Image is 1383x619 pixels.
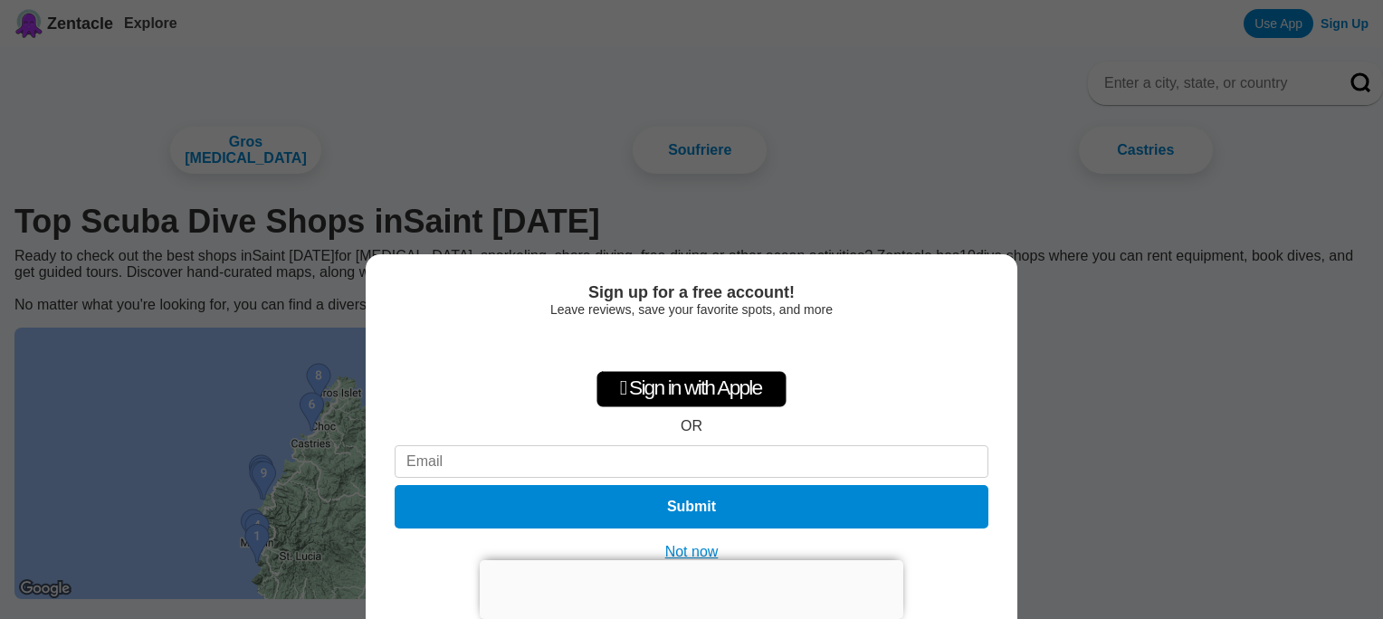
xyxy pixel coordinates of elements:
button: Submit [395,485,988,529]
div: Leave reviews, save your favorite spots, and more [395,302,988,317]
iframe: Advertisement [480,560,903,614]
input: Email [395,445,988,478]
iframe: Sign in with Google Button [600,326,784,366]
div: Sign in with Apple [596,371,787,407]
div: Sign up for a free account! [395,283,988,302]
button: Not now [660,543,724,561]
div: OR [681,418,702,434]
